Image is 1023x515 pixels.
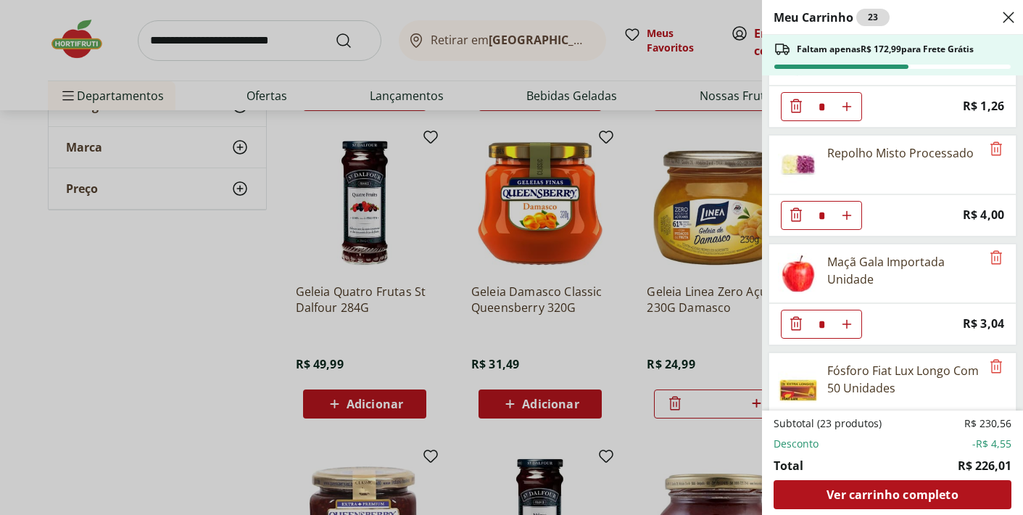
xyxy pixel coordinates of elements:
button: Aumentar Quantidade [832,201,861,230]
img: Maçã Gala Importada Unidade [778,253,819,294]
img: Principal [778,144,819,185]
span: -R$ 4,55 [972,437,1011,451]
div: Fósforo Fiat Lux Longo Com 50 Unidades [827,362,981,397]
div: Maçã Gala Importada Unidade [827,253,981,288]
span: R$ 4,00 [963,205,1004,225]
button: Diminuir Quantidade [782,201,811,230]
button: Diminuir Quantidade [782,310,811,339]
span: Faltam apenas R$ 172,99 para Frete Grátis [797,44,974,55]
span: Total [774,457,803,474]
button: Aumentar Quantidade [832,92,861,121]
input: Quantidade Atual [811,93,832,120]
span: R$ 3,04 [963,314,1004,334]
h2: Meu Carrinho [774,9,890,26]
div: Repolho Misto Processado [827,144,974,162]
a: Ver carrinho completo [774,480,1011,509]
span: R$ 230,56 [964,416,1011,431]
button: Remove [987,358,1005,376]
img: Principal [778,362,819,403]
button: Diminuir Quantidade [782,92,811,121]
span: Ver carrinho completo [827,489,958,500]
div: 23 [856,9,890,26]
span: R$ 1,26 [963,96,1004,116]
span: R$ 226,01 [958,457,1011,474]
button: Remove [987,141,1005,158]
button: Remove [987,250,1005,267]
span: Desconto [774,437,819,451]
input: Quantidade Atual [811,202,832,229]
span: Subtotal (23 produtos) [774,416,882,431]
button: Aumentar Quantidade [832,310,861,339]
input: Quantidade Atual [811,310,832,338]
